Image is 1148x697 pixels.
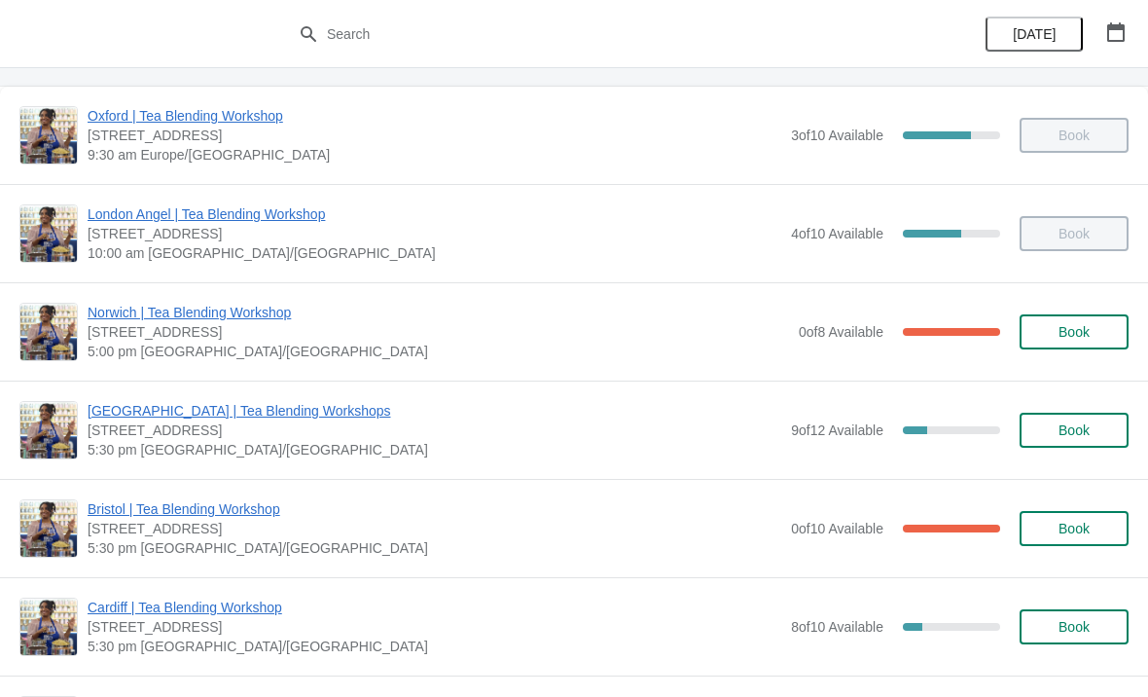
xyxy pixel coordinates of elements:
img: Bristol | Tea Blending Workshop | 73 Park Street, Bristol, BS1 5PB | 5:30 pm Europe/London [20,500,77,557]
span: [STREET_ADDRESS] [88,224,781,243]
span: [DATE] [1013,26,1056,42]
span: [GEOGRAPHIC_DATA] | Tea Blending Workshops [88,401,781,421]
span: 5:00 pm [GEOGRAPHIC_DATA]/[GEOGRAPHIC_DATA] [88,342,789,361]
img: Norwich | Tea Blending Workshop | 9 Back Of The Inns, Norwich NR2 1PT, UK | 5:00 pm Europe/London [20,304,77,360]
span: 9 of 12 Available [791,422,883,438]
img: London Angel | Tea Blending Workshop | 26 Camden Passage, The Angel, London N1 8ED, UK | 10:00 am... [20,205,77,262]
img: Oxford | Tea Blending Workshop | 23 High Street, Oxford, OX1 4AH | 9:30 am Europe/London [20,107,77,164]
span: Book [1058,422,1090,438]
button: Book [1020,314,1129,349]
span: 5:30 pm [GEOGRAPHIC_DATA]/[GEOGRAPHIC_DATA] [88,637,781,656]
span: 9:30 am Europe/[GEOGRAPHIC_DATA] [88,145,781,165]
span: 3 of 10 Available [791,128,883,143]
button: Book [1020,609,1129,644]
button: Book [1020,511,1129,546]
span: [STREET_ADDRESS] [88,617,781,637]
img: Cardiff | Tea Blending Workshop | 1-3 Royal Arcade, Cardiff CF10 1AE, UK | 5:30 pm Europe/London [20,599,77,655]
span: Cardiff | Tea Blending Workshop [88,598,781,617]
span: 4 of 10 Available [791,226,883,241]
span: 5:30 pm [GEOGRAPHIC_DATA]/[GEOGRAPHIC_DATA] [88,440,781,459]
span: 5:30 pm [GEOGRAPHIC_DATA]/[GEOGRAPHIC_DATA] [88,538,781,558]
span: [STREET_ADDRESS] [88,421,781,440]
button: [DATE] [986,17,1083,52]
span: Oxford | Tea Blending Workshop [88,106,781,126]
span: 0 of 8 Available [799,324,883,340]
span: [STREET_ADDRESS] [88,519,781,538]
span: 0 of 10 Available [791,521,883,536]
span: Book [1058,521,1090,536]
img: Glasgow | Tea Blending Workshops | 215 Byres Road, Glasgow G12 8UD, UK | 5:30 pm Europe/London [20,402,77,459]
button: Book [1020,413,1129,448]
span: Norwich | Tea Blending Workshop [88,303,789,322]
span: 10:00 am [GEOGRAPHIC_DATA]/[GEOGRAPHIC_DATA] [88,243,781,263]
span: 8 of 10 Available [791,619,883,635]
span: Book [1058,619,1090,635]
span: London Angel | Tea Blending Workshop [88,204,781,224]
span: [STREET_ADDRESS] [88,126,781,145]
input: Search [326,17,861,52]
span: [STREET_ADDRESS] [88,322,789,342]
span: Book [1058,324,1090,340]
span: Bristol | Tea Blending Workshop [88,499,781,519]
